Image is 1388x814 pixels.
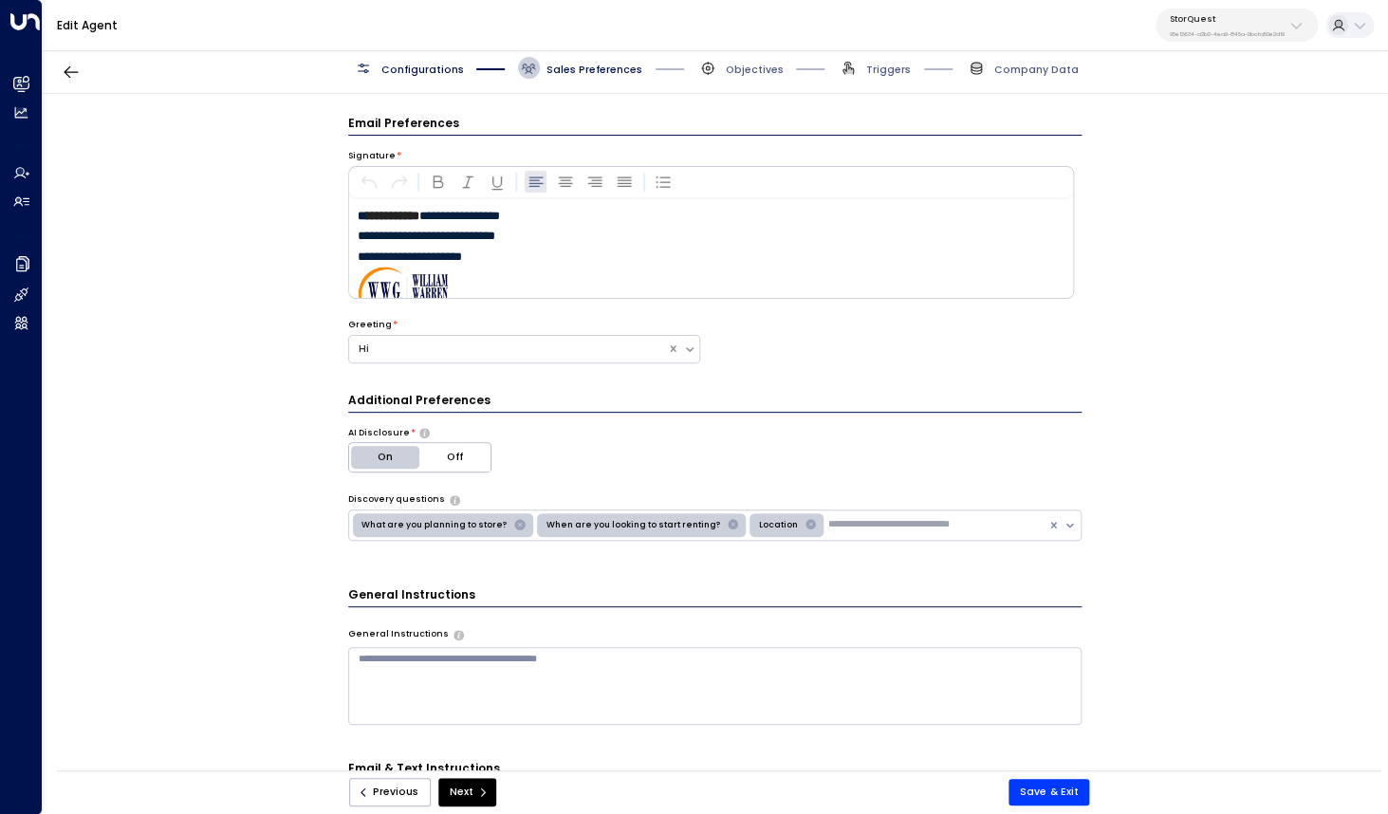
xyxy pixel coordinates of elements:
p: StorQuest [1170,13,1285,25]
span: Configurations [381,63,464,77]
h3: Additional Preferences [348,392,1082,413]
h3: Email Preferences [348,115,1082,136]
button: Provide any specific instructions you want the agent to follow when responding to leads. This app... [453,630,464,639]
div: When are you looking to start renting? [541,516,723,534]
div: Hi [359,342,657,357]
div: Remove Location [801,516,822,534]
span: Objectives [726,63,784,77]
label: Discovery questions [348,493,445,507]
label: Greeting [348,319,392,332]
div: Platform [348,442,491,472]
button: On [349,443,420,472]
span: Triggers [866,63,911,77]
div: Remove What are you planning to store? [509,516,530,534]
div: Remove When are you looking to start renting? [723,516,744,534]
h3: General Instructions [348,586,1082,607]
button: Save & Exit [1009,779,1089,805]
span: Company Data [994,63,1079,77]
label: General Instructions [348,628,449,641]
div: What are you planning to store? [356,516,509,534]
button: Off [419,443,490,472]
label: AI Disclosure [348,427,410,440]
button: Choose whether the agent should proactively disclose its AI nature in communications or only reve... [419,428,430,437]
button: StorQuest95e12634-a2b0-4ea9-845a-0bcfa50e2d19 [1156,9,1318,42]
button: Undo [358,171,380,194]
button: Previous [349,778,431,806]
p: 95e12634-a2b0-4ea9-845a-0bcfa50e2d19 [1170,30,1285,38]
button: Redo [388,171,411,194]
div: Location [753,516,801,534]
label: Signature [348,150,396,163]
button: Select the types of questions the agent should use to engage leads in initial emails. These help ... [450,495,460,505]
button: Next [438,778,496,806]
a: Edit Agent [57,17,118,33]
h3: Email & Text Instructions [348,760,1082,781]
span: Sales Preferences [546,63,642,77]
